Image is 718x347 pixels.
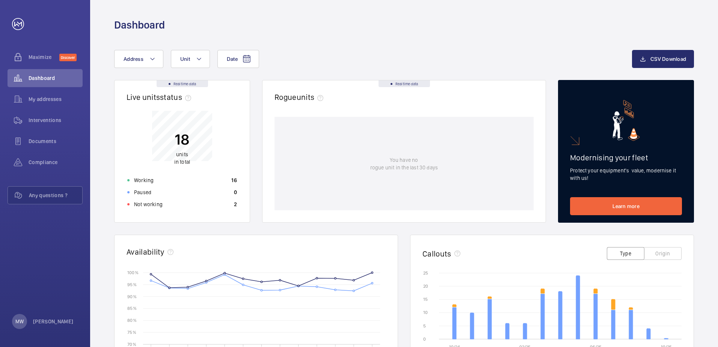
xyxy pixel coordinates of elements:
div: Real time data [379,80,430,87]
text: 10 [423,310,428,315]
h2: Modernising your fleet [570,153,682,162]
text: 5 [423,323,426,329]
button: CSV Download [632,50,694,68]
a: Learn more [570,197,682,215]
p: MW [15,318,24,325]
h2: Live units [127,92,194,102]
p: You have no rogue unit in the last 30 days [370,156,438,171]
p: 18 [174,130,190,149]
span: My addresses [29,95,83,103]
text: 15 [423,297,428,302]
p: 16 [231,177,237,184]
span: Unit [180,56,190,62]
p: in total [174,151,190,166]
span: Date [227,56,238,62]
span: Dashboard [29,74,83,82]
h2: Rogue [275,92,326,102]
p: Not working [134,201,163,208]
span: Interventions [29,116,83,124]
p: Protect your equipment's value, modernise it with us! [570,167,682,182]
h2: Callouts [422,249,451,258]
span: Maximize [29,53,59,61]
button: Date [217,50,259,68]
span: Documents [29,137,83,145]
text: 75 % [127,330,136,335]
p: [PERSON_NAME] [33,318,74,325]
text: 0 [423,336,426,342]
p: Working [134,177,154,184]
text: 85 % [127,306,137,311]
button: Unit [171,50,210,68]
p: 0 [234,189,237,196]
text: 100 % [127,270,139,275]
span: Address [124,56,143,62]
span: units [176,151,188,157]
text: 80 % [127,318,137,323]
p: 2 [234,201,237,208]
text: 70 % [127,341,136,347]
span: Any questions ? [29,192,82,199]
p: Paused [134,189,151,196]
h2: Availability [127,247,164,256]
span: Discover [59,54,77,61]
text: 25 [423,270,428,276]
span: status [160,92,194,102]
button: Origin [644,247,682,260]
span: Compliance [29,158,83,166]
div: Real time data [157,80,208,87]
span: units [297,92,327,102]
text: 20 [423,284,428,289]
text: 90 % [127,294,137,299]
button: Type [607,247,644,260]
img: marketing-card.svg [612,100,640,141]
text: 95 % [127,282,137,287]
span: CSV Download [650,56,686,62]
h1: Dashboard [114,18,165,32]
button: Address [114,50,163,68]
